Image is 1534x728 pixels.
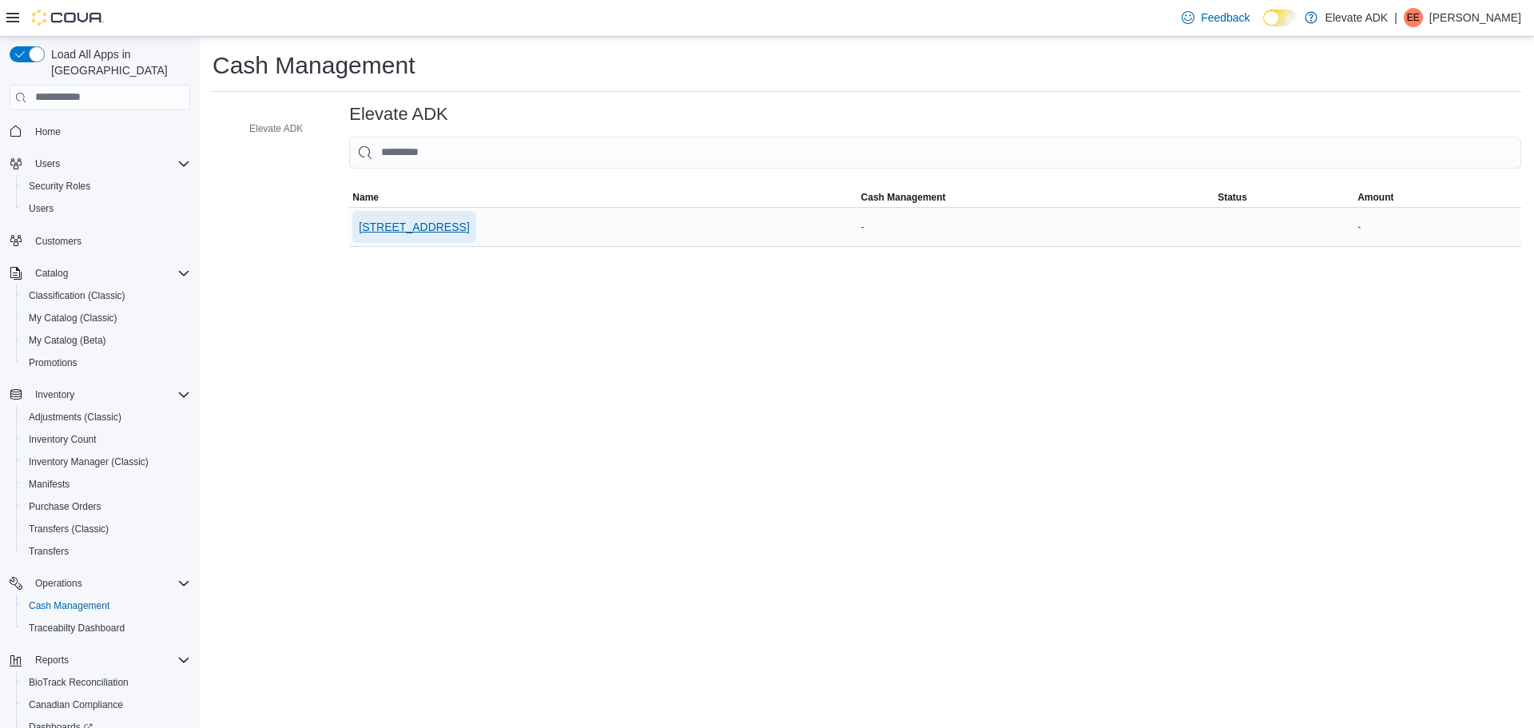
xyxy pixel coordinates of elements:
[3,572,197,595] button: Operations
[16,406,197,428] button: Adjustments (Classic)
[35,577,82,590] span: Operations
[1407,8,1420,27] span: EE
[227,119,309,138] button: Elevate ADK
[29,356,77,369] span: Promotions
[29,202,54,215] span: Users
[29,676,129,689] span: BioTrack Reconciliation
[22,673,190,692] span: BioTrack Reconciliation
[22,308,190,328] span: My Catalog (Classic)
[16,329,197,352] button: My Catalog (Beta)
[3,153,197,175] button: Users
[16,595,197,617] button: Cash Management
[16,197,197,220] button: Users
[16,671,197,694] button: BioTrack Reconciliation
[22,695,129,714] a: Canadian Compliance
[349,188,857,207] button: Name
[858,188,1215,207] button: Cash Management
[16,175,197,197] button: Security Roles
[29,650,75,670] button: Reports
[22,430,103,449] a: Inventory Count
[29,411,121,424] span: Adjustments (Classic)
[1357,191,1393,204] span: Amount
[349,137,1521,169] input: This is a search bar. As you type, the results lower in the page will automatically filter.
[16,307,197,329] button: My Catalog (Classic)
[35,388,74,401] span: Inventory
[22,475,190,494] span: Manifests
[22,177,97,196] a: Security Roles
[22,519,190,539] span: Transfers (Classic)
[29,698,123,711] span: Canadian Compliance
[32,10,104,26] img: Cova
[22,430,190,449] span: Inventory Count
[22,596,190,615] span: Cash Management
[16,352,197,374] button: Promotions
[1404,8,1423,27] div: Eli Emery
[29,650,190,670] span: Reports
[22,619,131,638] a: Traceabilty Dashboard
[22,331,190,350] span: My Catalog (Beta)
[29,231,190,251] span: Customers
[29,500,101,513] span: Purchase Orders
[35,125,61,138] span: Home
[29,574,89,593] button: Operations
[29,478,70,491] span: Manifests
[22,542,190,561] span: Transfers
[16,495,197,518] button: Purchase Orders
[22,619,190,638] span: Traceabilty Dashboard
[22,695,190,714] span: Canadian Compliance
[22,353,190,372] span: Promotions
[3,384,197,406] button: Inventory
[29,599,109,612] span: Cash Management
[1429,8,1521,27] p: [PERSON_NAME]
[16,518,197,540] button: Transfers (Classic)
[22,199,60,218] a: Users
[29,334,106,347] span: My Catalog (Beta)
[29,121,190,141] span: Home
[35,267,68,280] span: Catalog
[352,191,379,204] span: Name
[1214,188,1354,207] button: Status
[1354,217,1521,237] div: -
[3,120,197,143] button: Home
[349,105,447,124] h3: Elevate ADK
[22,286,190,305] span: Classification (Classic)
[22,408,128,427] a: Adjustments (Classic)
[29,264,74,283] button: Catalog
[3,649,197,671] button: Reports
[29,545,69,558] span: Transfers
[16,694,197,716] button: Canadian Compliance
[3,262,197,284] button: Catalog
[22,408,190,427] span: Adjustments (Classic)
[29,180,90,193] span: Security Roles
[22,452,190,471] span: Inventory Manager (Classic)
[29,289,125,302] span: Classification (Classic)
[16,428,197,451] button: Inventory Count
[22,308,124,328] a: My Catalog (Classic)
[22,519,115,539] a: Transfers (Classic)
[16,451,197,473] button: Inventory Manager (Classic)
[1218,191,1247,204] span: Status
[861,191,946,204] span: Cash Management
[858,217,1215,237] div: -
[29,232,88,251] a: Customers
[249,122,303,135] span: Elevate ADK
[29,574,190,593] span: Operations
[35,235,81,248] span: Customers
[22,497,190,516] span: Purchase Orders
[29,385,81,404] button: Inventory
[22,452,155,471] a: Inventory Manager (Classic)
[22,353,84,372] a: Promotions
[29,433,97,446] span: Inventory Count
[1201,10,1250,26] span: Feedback
[1175,2,1256,34] a: Feedback
[1394,8,1397,27] p: |
[22,199,190,218] span: Users
[16,284,197,307] button: Classification (Classic)
[3,229,197,253] button: Customers
[29,455,149,468] span: Inventory Manager (Classic)
[16,540,197,563] button: Transfers
[35,654,69,666] span: Reports
[22,596,116,615] a: Cash Management
[1263,26,1264,27] span: Dark Mode
[22,475,76,494] a: Manifests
